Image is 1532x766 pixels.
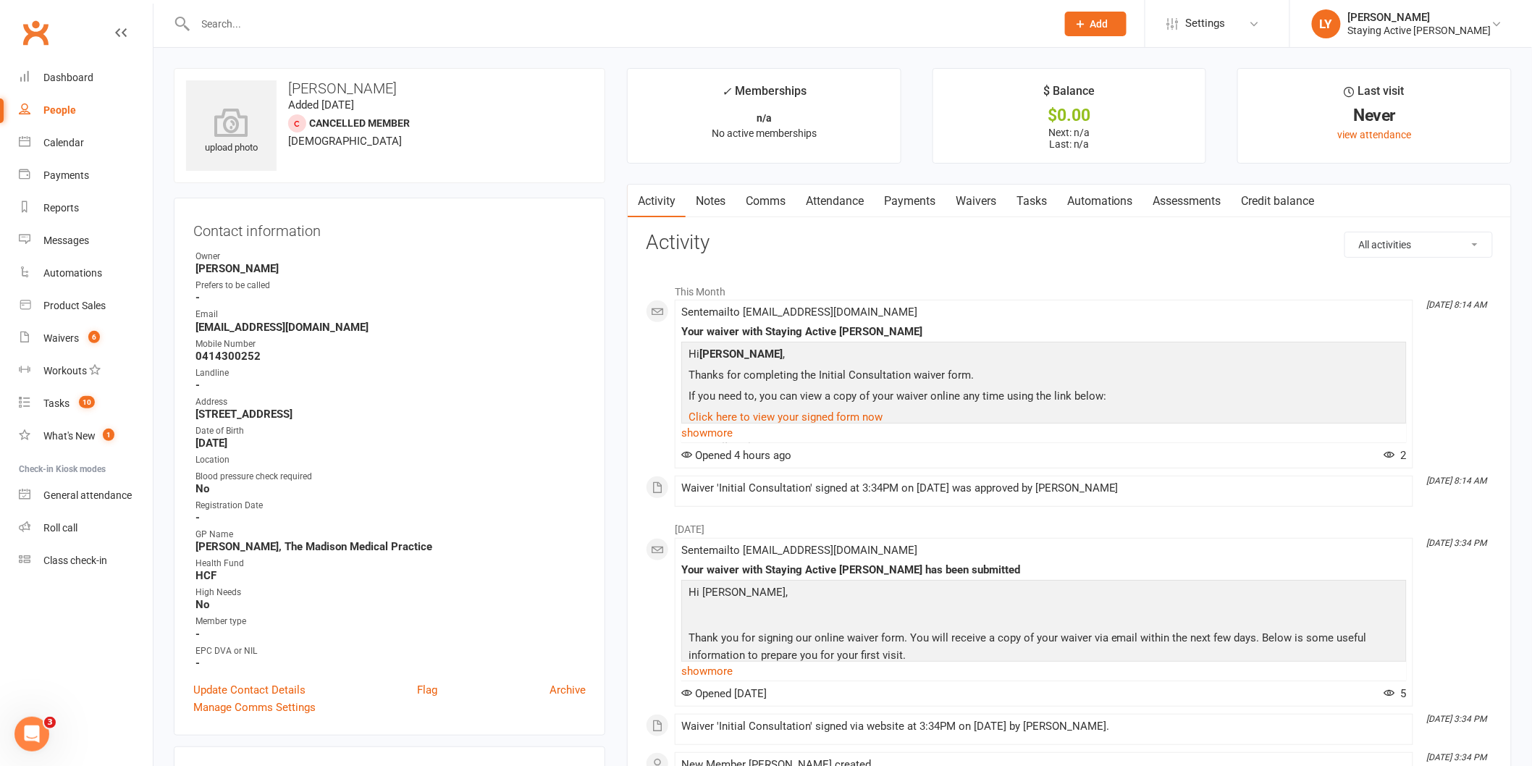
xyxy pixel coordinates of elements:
[946,127,1193,150] p: Next: n/a Last: n/a
[1384,449,1407,462] span: 2
[681,306,917,319] span: Sent email to [EMAIL_ADDRESS][DOMAIN_NAME]
[628,185,686,218] a: Activity
[195,337,586,351] div: Mobile Number
[1427,300,1487,310] i: [DATE] 8:14 AM
[195,644,586,658] div: EPC DVA or NIL
[195,511,586,524] strong: -
[685,584,1403,605] p: Hi [PERSON_NAME],
[946,108,1193,123] div: $0.00
[19,290,153,322] a: Product Sales
[699,348,783,361] strong: [PERSON_NAME]
[1427,714,1487,724] i: [DATE] 3:34 PM
[646,232,1493,254] h3: Activity
[43,72,93,83] div: Dashboard
[43,489,132,501] div: General attendance
[43,202,79,214] div: Reports
[681,423,1407,443] a: show more
[195,482,586,495] strong: No
[19,159,153,192] a: Payments
[309,117,410,129] span: Cancelled member
[1057,185,1143,218] a: Automations
[195,657,586,670] strong: -
[19,224,153,257] a: Messages
[946,185,1006,218] a: Waivers
[43,169,89,181] div: Payments
[195,598,586,611] strong: No
[193,217,586,239] h3: Contact information
[646,514,1493,537] li: [DATE]
[195,308,586,321] div: Email
[195,437,586,450] strong: [DATE]
[1043,82,1095,108] div: $ Balance
[195,279,586,292] div: Prefers to be called
[681,661,1407,681] a: show more
[19,355,153,387] a: Workouts
[1427,476,1487,486] i: [DATE] 8:14 AM
[1348,24,1491,37] div: Staying Active [PERSON_NAME]
[19,512,153,544] a: Roll call
[681,482,1407,494] div: Waiver 'Initial Consultation' signed at 3:34PM on [DATE] was approved by [PERSON_NAME]
[195,350,586,363] strong: 0414300252
[1338,129,1412,140] a: view attendance
[19,322,153,355] a: Waivers 6
[43,235,89,246] div: Messages
[103,429,114,441] span: 1
[686,185,736,218] a: Notes
[44,717,56,728] span: 3
[195,453,586,467] div: Location
[17,14,54,51] a: Clubworx
[195,540,586,553] strong: [PERSON_NAME], The Madison Medical Practice
[195,366,586,380] div: Landline
[1348,11,1491,24] div: [PERSON_NAME]
[195,470,586,484] div: Blood pressure check required
[685,629,1403,668] p: Thank you for signing our online waiver form. You will receive a copy of your waiver via email wi...
[19,420,153,453] a: What's New1
[1090,18,1108,30] span: Add
[646,277,1493,300] li: This Month
[757,112,772,124] strong: n/a
[14,717,49,752] iframe: Intercom live chat
[43,300,106,311] div: Product Sales
[19,544,153,577] a: Class kiosk mode
[1312,9,1341,38] div: LY
[736,185,796,218] a: Comms
[19,257,153,290] a: Automations
[195,569,586,582] strong: HCF
[685,366,1403,387] p: Thanks for completing the Initial Consultation waiver form.
[193,699,316,716] a: Manage Comms Settings
[195,321,586,334] strong: [EMAIL_ADDRESS][DOMAIN_NAME]
[43,430,96,442] div: What's New
[43,104,76,116] div: People
[19,387,153,420] a: Tasks 10
[681,326,1407,338] div: Your waiver with Staying Active [PERSON_NAME]
[1232,185,1325,218] a: Credit balance
[195,615,586,628] div: Member type
[1186,7,1226,40] span: Settings
[1344,82,1405,108] div: Last visit
[712,127,817,139] span: No active memberships
[417,681,437,699] a: Flag
[681,564,1407,576] div: Your waiver with Staying Active [PERSON_NAME] has been submitted
[195,557,586,571] div: Health Fund
[550,681,586,699] a: Archive
[191,14,1046,34] input: Search...
[195,586,586,599] div: High Needs
[685,345,1403,366] p: Hi ,
[796,185,874,218] a: Attendance
[685,387,1403,408] p: If you need to, you can view a copy of your waiver online any time using the link below:
[681,687,767,700] span: Opened [DATE]
[43,555,107,566] div: Class check-in
[722,82,807,109] div: Memberships
[19,62,153,94] a: Dashboard
[1143,185,1232,218] a: Assessments
[43,267,102,279] div: Automations
[195,250,586,264] div: Owner
[681,720,1407,733] div: Waiver 'Initial Consultation' signed via website at 3:34PM on [DATE] by [PERSON_NAME].
[195,291,586,304] strong: -
[288,98,354,111] time: Added [DATE]
[1427,752,1487,762] i: [DATE] 3:34 PM
[874,185,946,218] a: Payments
[195,395,586,409] div: Address
[186,108,277,156] div: upload photo
[195,628,586,641] strong: -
